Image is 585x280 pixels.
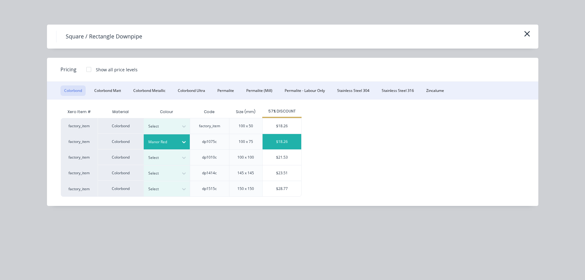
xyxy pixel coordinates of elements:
[199,123,220,129] div: factory_item
[56,31,151,42] h4: Square / Rectangle Downpipe
[199,104,220,120] div: Code
[263,150,301,165] div: $21.53
[98,106,144,118] div: Material
[98,165,144,181] div: Colorbond
[202,155,217,160] div: dp1010c
[98,181,144,197] div: Colorbond
[61,149,98,165] div: factory_item
[263,165,301,181] div: $23.51
[237,155,254,160] div: 100 x 100
[61,181,98,197] div: factory_item
[281,85,329,96] button: Permalite - Labour Only
[239,139,253,144] div: 100 x 75
[96,66,138,73] div: Show all price levels
[214,85,238,96] button: Permalite
[263,181,301,196] div: $28.77
[333,85,373,96] button: Stainless Steel 304
[98,118,144,134] div: Colorbond
[61,134,98,149] div: factory_item
[174,85,209,96] button: Colorbond Ultra
[243,85,276,96] button: Permalite (Mill)
[202,186,217,191] div: dp1515c
[202,139,217,144] div: dp1075c
[202,170,217,176] div: dp1414c
[98,149,144,165] div: Colorbond
[378,85,418,96] button: Stainless Steel 316
[144,106,190,118] div: Colour
[263,134,301,149] div: $18.26
[60,85,86,96] button: Colorbond
[237,186,254,191] div: 150 x 150
[423,85,448,96] button: Zincalume
[263,118,301,134] div: $18.26
[61,165,98,181] div: factory_item
[239,123,253,129] div: 100 x 50
[262,108,302,114] div: 57% DISCOUNT
[237,170,254,176] div: 145 x 145
[98,134,144,149] div: Colorbond
[61,118,98,134] div: factory_item
[61,106,98,118] div: Xero Item #
[91,85,125,96] button: Colorbond Matt
[231,104,260,120] div: Size (mm)
[130,85,169,96] button: Colorbond Metallic
[60,66,76,73] span: Pricing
